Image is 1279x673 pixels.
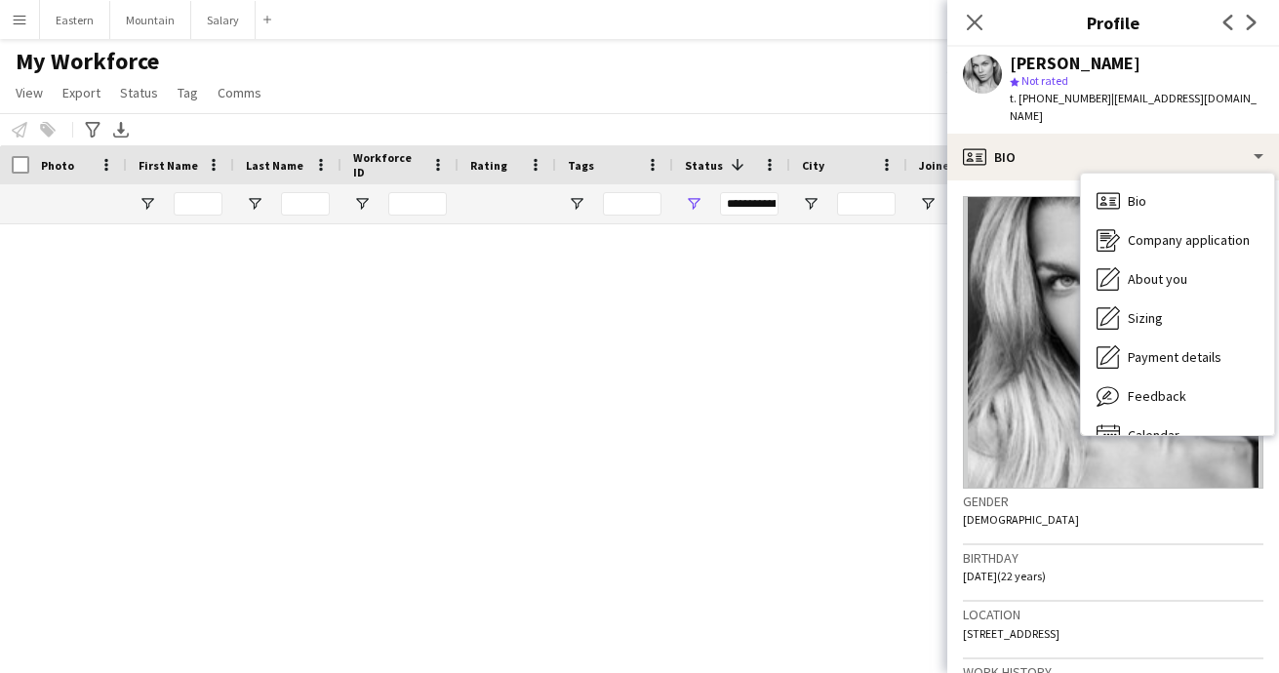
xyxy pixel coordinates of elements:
[1081,337,1274,376] div: Payment details
[802,158,824,173] span: City
[1010,55,1140,72] div: [PERSON_NAME]
[963,196,1263,489] img: Crew avatar or photo
[1128,192,1146,210] span: Bio
[1021,73,1068,88] span: Not rated
[947,134,1279,180] div: Bio
[963,512,1079,527] span: [DEMOGRAPHIC_DATA]
[16,84,43,101] span: View
[963,606,1263,623] h3: Location
[963,493,1263,510] h3: Gender
[685,158,723,173] span: Status
[963,549,1263,567] h3: Birthday
[568,158,594,173] span: Tags
[218,84,261,101] span: Comms
[1128,309,1163,327] span: Sizing
[802,195,819,213] button: Open Filter Menu
[55,80,108,105] a: Export
[109,118,133,141] app-action-btn: Export XLSX
[120,84,158,101] span: Status
[1128,426,1179,444] span: Calendar
[1128,387,1186,405] span: Feedback
[40,1,110,39] button: Eastern
[1128,270,1187,288] span: About you
[174,192,222,216] input: First Name Filter Input
[246,158,303,173] span: Last Name
[1128,231,1250,249] span: Company application
[1128,348,1221,366] span: Payment details
[1081,220,1274,259] div: Company application
[1081,181,1274,220] div: Bio
[1081,416,1274,455] div: Calendar
[16,47,159,76] span: My Workforce
[1010,91,1111,105] span: t. [PHONE_NUMBER]
[112,80,166,105] a: Status
[170,80,206,105] a: Tag
[919,195,937,213] button: Open Filter Menu
[191,1,256,39] button: Salary
[281,192,330,216] input: Last Name Filter Input
[353,150,423,179] span: Workforce ID
[685,195,702,213] button: Open Filter Menu
[1081,259,1274,298] div: About you
[139,195,156,213] button: Open Filter Menu
[603,192,661,216] input: Tags Filter Input
[947,10,1279,35] h3: Profile
[41,158,74,173] span: Photo
[963,626,1059,641] span: [STREET_ADDRESS]
[81,118,104,141] app-action-btn: Advanced filters
[568,195,585,213] button: Open Filter Menu
[139,158,198,173] span: First Name
[837,192,896,216] input: City Filter Input
[1081,376,1274,416] div: Feedback
[1081,298,1274,337] div: Sizing
[1010,91,1257,123] span: | [EMAIL_ADDRESS][DOMAIN_NAME]
[353,195,371,213] button: Open Filter Menu
[62,84,100,101] span: Export
[8,80,51,105] a: View
[210,80,269,105] a: Comms
[963,569,1046,583] span: [DATE] (22 years)
[178,84,198,101] span: Tag
[110,1,191,39] button: Mountain
[246,195,263,213] button: Open Filter Menu
[470,158,507,173] span: Rating
[388,192,447,216] input: Workforce ID Filter Input
[919,158,957,173] span: Joined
